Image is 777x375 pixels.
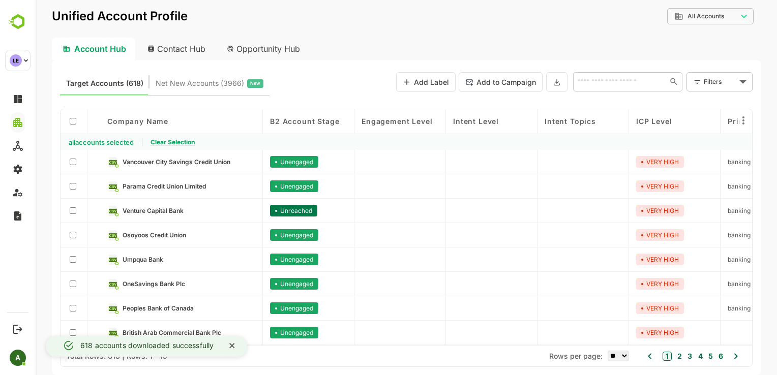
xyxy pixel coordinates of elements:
[87,280,150,288] span: OneSavings Bank Plc
[670,351,677,362] button: 5
[16,38,100,60] div: Account Hub
[215,77,225,90] span: New
[692,207,715,214] span: banking
[680,351,688,362] button: 6
[45,339,178,352] div: 618 accounts downloaded successfully
[361,72,420,92] button: Add Label
[417,117,463,126] span: Intent Level
[10,54,22,67] div: LE
[601,302,648,314] div: VERY HIGH
[87,231,151,239] span: Osoyoos Credit Union
[639,351,646,362] button: 2
[601,327,648,338] div: VERY HIGH
[601,278,648,290] div: VERY HIGH
[667,71,717,92] div: Filters
[87,207,148,214] span: Venture Capital Bank
[234,156,283,168] div: Unengaged
[120,77,208,90] span: Net New Accounts ( 3966 )
[692,256,715,263] span: banking
[514,352,567,360] span: Rows per page:
[601,254,648,265] div: VERY HIGH
[509,117,560,126] span: Intent Topics
[234,229,283,241] div: Unengaged
[692,304,715,312] span: banking
[87,329,186,336] span: British Arab Commercial Bank Plc
[326,117,397,126] span: Engagement Level
[639,12,702,21] div: All Accounts
[652,13,689,20] span: All Accounts
[234,117,304,126] span: B2 Account Stage
[31,77,108,90] span: Known accounts you’ve identified to target - imported from CRM, Offline upload, or promoted from ...
[601,180,648,192] div: VERY HIGH
[649,351,656,362] button: 3
[104,38,179,60] div: Contact Hub
[692,117,758,126] span: Primary Industry
[183,38,274,60] div: Opportunity Hub
[668,76,701,87] div: Filters
[660,351,667,362] button: 4
[601,229,648,241] div: VERY HIGH
[234,205,282,216] div: Unreached
[511,72,532,92] button: Export the selected data as CSV
[632,7,718,26] div: All Accounts
[601,205,648,216] div: VERY HIGH
[120,77,228,90] div: Newly surfaced ICP-fit accounts from Intent, Website, LinkedIn, and other engagement signals.
[692,182,715,190] span: banking
[692,280,715,288] span: banking
[11,322,24,336] button: Logout
[10,350,26,366] div: A
[627,352,636,361] button: 1
[234,302,283,314] div: Unengaged
[234,180,283,192] div: Unengaged
[115,138,159,146] span: Clear Selection
[87,256,128,263] span: Umpqua Bank
[72,117,133,126] span: Company name
[234,278,283,290] div: Unengaged
[423,72,507,92] button: Add to Campaign
[87,182,170,190] span: Parama Credit Union Limited
[87,158,195,166] span: Vancouver City Savings Credit Union
[5,12,31,32] img: BambooboxLogoMark.f1c84d78b4c51b1a7b5f700c9845e183.svg
[692,231,715,239] span: banking
[234,327,283,338] div: Unengaged
[601,117,637,126] span: ICP Level
[87,304,158,312] span: Peoples Bank of Canada
[25,134,106,150] div: all accounts selected
[692,158,715,166] span: banking
[16,10,152,22] p: Unified Account Profile
[186,336,207,356] button: close
[234,254,283,265] div: Unengaged
[601,156,648,168] div: VERY HIGH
